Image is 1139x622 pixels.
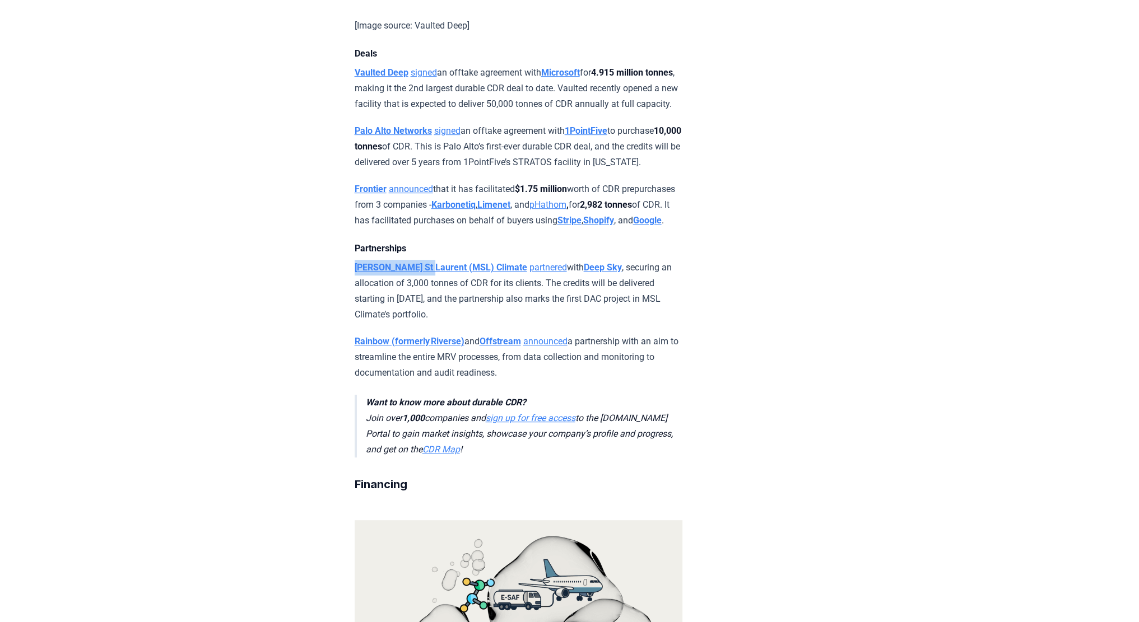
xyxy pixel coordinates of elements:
[565,125,607,136] a: 1PointFive
[355,334,682,381] p: and a partnership with an aim to streamline the entire MRV processes, from data collection and mo...
[355,65,682,112] p: an offtake agreement with for , making it the 2nd largest durable CDR deal to date. Vaulted recen...
[355,18,682,34] p: [Image source: Vaulted Deep]
[355,181,682,228] p: that it has facilitated worth of CDR prepurchases from 3 companies - , , and for of CDR. It has f...
[486,413,575,423] a: sign up for free access
[434,125,461,136] a: signed
[583,215,614,226] a: Shopify
[477,199,510,210] a: Limenet
[355,243,406,254] strong: Partnerships
[480,336,521,347] a: Offstream
[366,397,526,408] strong: Want to know more about durable CDR?
[355,262,527,273] a: [PERSON_NAME] St Laurent (MSL) Climate
[557,215,582,226] a: Stripe
[633,215,662,226] a: Google
[584,262,622,273] a: Deep Sky
[422,444,460,455] a: CDR Map
[355,48,377,59] strong: Deals
[355,260,682,322] p: with , securing an allocation of 3,000 tonnes of CDR for its clients. The credits will be deliver...
[515,184,567,194] strong: $1.75 million
[411,67,437,78] a: signed
[529,199,566,210] a: pHathom
[355,478,407,491] strong: Financing
[355,125,432,136] a: Palo Alto Networks
[355,123,682,170] p: an offtake agreement with to purchase of CDR. This is Palo Alto’s first-ever durable CDR deal, an...
[355,184,387,194] a: Frontier
[366,397,673,455] em: Join over companies and to the [DOMAIN_NAME] Portal to gain market insights, showcase your compan...
[402,413,425,423] strong: 1,000
[529,199,569,210] strong: ,
[355,67,408,78] a: Vaulted Deep
[580,199,632,210] strong: 2,982 tonnes
[355,336,464,347] a: Rainbow (formerly Riverse)
[431,199,476,210] a: Karbonetiq
[523,336,568,347] a: announced
[355,125,681,152] strong: 10,000 tonnes
[591,67,673,78] strong: 4.915 million tonnes
[541,67,580,78] a: Microsoft
[529,262,567,273] a: partnered
[389,184,433,194] a: announced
